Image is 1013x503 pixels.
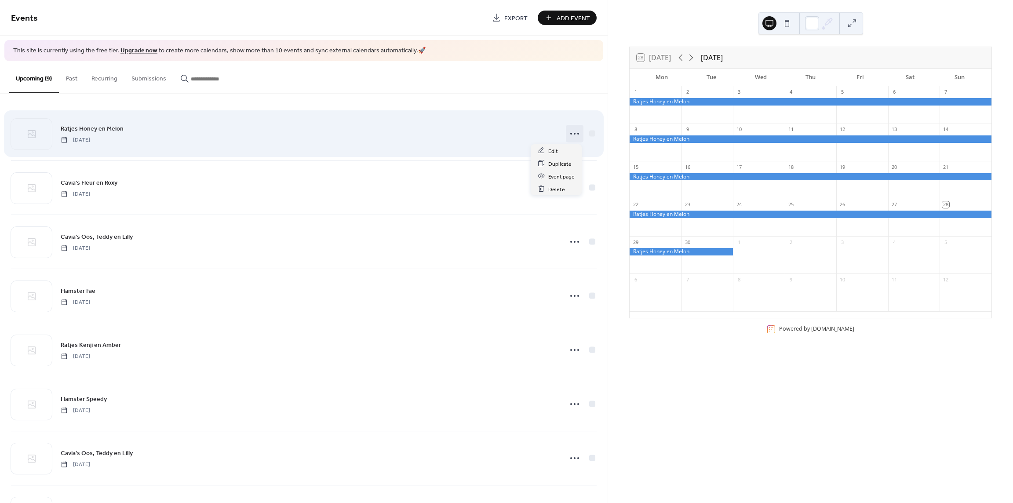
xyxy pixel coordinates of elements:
[736,201,742,208] div: 24
[701,52,723,63] div: [DATE]
[885,69,935,86] div: Sat
[61,232,133,242] a: Cavia's Oos, Teddy en Lilly
[736,276,742,283] div: 8
[942,201,949,208] div: 28
[61,178,117,187] span: Cavia's Fleur en Roxy
[787,201,794,208] div: 25
[538,11,597,25] button: Add Event
[684,89,691,95] div: 2
[632,126,639,133] div: 8
[61,340,121,350] a: Ratjes Kenji en Amber
[839,239,845,245] div: 3
[630,98,991,106] div: Ratjes Honey en Melon
[11,10,38,27] span: Events
[632,164,639,170] div: 15
[61,136,90,144] span: [DATE]
[891,201,897,208] div: 27
[839,164,845,170] div: 19
[942,126,949,133] div: 14
[942,276,949,283] div: 12
[839,276,845,283] div: 10
[891,164,897,170] div: 20
[9,61,59,93] button: Upcoming (9)
[779,325,854,333] div: Powered by
[548,146,558,156] span: Edit
[786,69,835,86] div: Thu
[61,244,90,252] span: [DATE]
[891,89,897,95] div: 6
[736,69,786,86] div: Wed
[684,239,691,245] div: 30
[684,126,691,133] div: 9
[61,286,95,295] span: Hamster Fae
[504,14,528,23] span: Export
[61,286,95,296] a: Hamster Fae
[632,89,639,95] div: 1
[61,406,90,414] span: [DATE]
[736,89,742,95] div: 3
[548,172,575,181] span: Event page
[684,164,691,170] div: 16
[839,126,845,133] div: 12
[61,232,133,241] span: Cavia's Oos, Teddy en Lilly
[787,276,794,283] div: 9
[120,45,157,57] a: Upgrade now
[632,201,639,208] div: 22
[548,185,565,194] span: Delete
[684,201,691,208] div: 23
[61,460,90,468] span: [DATE]
[891,276,897,283] div: 11
[787,164,794,170] div: 18
[686,69,736,86] div: Tue
[124,61,173,92] button: Submissions
[942,239,949,245] div: 5
[839,89,845,95] div: 5
[61,298,90,306] span: [DATE]
[61,394,107,404] a: Hamster Speedy
[787,89,794,95] div: 4
[59,61,84,92] button: Past
[557,14,590,23] span: Add Event
[935,69,984,86] div: Sun
[891,126,897,133] div: 13
[61,178,117,188] a: Cavia's Fleur en Roxy
[942,164,949,170] div: 21
[839,201,845,208] div: 26
[811,325,854,333] a: [DOMAIN_NAME]
[84,61,124,92] button: Recurring
[61,124,124,134] a: Ratjes Honey en Melon
[61,352,90,360] span: [DATE]
[632,239,639,245] div: 29
[61,340,121,350] span: Ratjes Kenji en Amber
[630,211,991,218] div: Ratjes Honey en Melon
[61,124,124,133] span: Ratjes Honey en Melon
[61,190,90,198] span: [DATE]
[891,239,897,245] div: 4
[736,164,742,170] div: 17
[736,126,742,133] div: 10
[684,276,691,283] div: 7
[630,135,991,143] div: Ratjes Honey en Melon
[548,159,572,168] span: Duplicate
[61,448,133,458] a: Cavia's Oos, Teddy en Lilly
[13,47,426,55] span: This site is currently using the free tier. to create more calendars, show more than 10 events an...
[485,11,534,25] a: Export
[787,126,794,133] div: 11
[835,69,885,86] div: Fri
[787,239,794,245] div: 2
[630,173,991,181] div: Ratjes Honey en Melon
[637,69,686,86] div: Mon
[632,276,639,283] div: 6
[942,89,949,95] div: 7
[630,248,733,255] div: Ratjes Honey en Melon
[736,239,742,245] div: 1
